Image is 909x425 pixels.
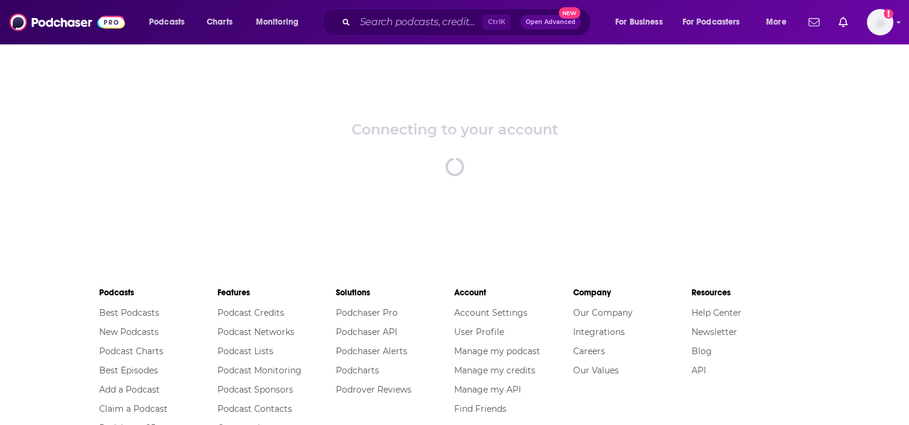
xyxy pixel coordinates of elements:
li: Solutions [336,282,454,303]
span: Ctrl K [482,14,511,30]
a: User Profile [454,327,504,337]
li: Podcasts [99,282,217,303]
a: Podcharts [336,365,379,376]
span: Open Advanced [526,19,576,25]
a: Podcast Contacts [217,403,292,414]
span: New [559,7,580,19]
input: Search podcasts, credits, & more... [355,13,482,32]
a: New Podcasts [99,327,159,337]
button: Open AdvancedNew [520,15,581,29]
a: Podcast Networks [217,327,294,337]
li: Account [454,282,573,303]
div: Search podcasts, credits, & more... [333,8,603,36]
a: Podcast Charts [99,346,163,357]
li: Features [217,282,336,303]
span: Monitoring [256,14,299,31]
svg: Add a profile image [884,9,893,19]
li: Company [573,282,692,303]
a: Best Podcasts [99,307,159,318]
a: Newsletter [692,327,737,337]
button: open menu [141,13,200,32]
a: Careers [573,346,605,357]
span: For Business [615,14,663,31]
img: User Profile [867,9,893,35]
a: Claim a Podcast [99,403,168,414]
a: Help Center [692,307,741,318]
a: Best Episodes [99,365,158,376]
a: Blog [692,346,712,357]
a: Manage my podcast [454,346,540,357]
a: Podchaser Pro [336,307,398,318]
a: Podrover Reviews [336,384,412,395]
a: Podcast Monitoring [217,365,302,376]
button: open menu [607,13,678,32]
a: Show notifications dropdown [834,12,853,32]
li: Resources [692,282,810,303]
a: Podcast Lists [217,346,273,357]
a: Podcast Credits [217,307,284,318]
a: Podchaser API [336,327,397,337]
a: Show notifications dropdown [804,12,824,32]
button: open menu [248,13,314,32]
a: Account Settings [454,307,527,318]
a: Our Company [573,307,633,318]
a: Charts [199,13,240,32]
div: Connecting to your account [351,121,558,138]
a: Integrations [573,327,625,337]
button: Show profile menu [867,9,893,35]
span: For Podcasters [683,14,740,31]
a: Manage my API [454,384,521,395]
a: API [692,365,706,376]
a: Podchaser Alerts [336,346,407,357]
button: open menu [675,13,758,32]
span: Charts [207,14,233,31]
span: More [766,14,786,31]
a: Our Values [573,365,619,376]
span: Podcasts [149,14,184,31]
a: Add a Podcast [99,384,160,395]
a: Manage my credits [454,365,535,376]
button: open menu [758,13,801,32]
img: Podchaser - Follow, Share and Rate Podcasts [10,11,125,34]
a: Podcast Sponsors [217,384,293,395]
span: Logged in as carisahays [867,9,893,35]
a: Find Friends [454,403,506,414]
